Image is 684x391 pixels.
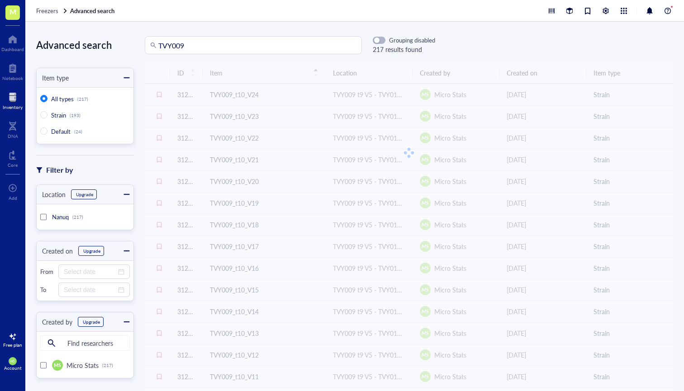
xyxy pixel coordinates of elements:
[64,267,116,277] input: Select date
[64,285,116,295] input: Select date
[8,133,18,139] div: DNA
[51,127,71,136] span: Default
[9,6,16,17] span: M
[51,94,74,103] span: All types
[36,7,68,15] a: Freezers
[66,361,99,370] span: Micro Stats
[40,286,55,294] div: To
[37,246,73,256] div: Created on
[83,248,100,254] div: Upgrade
[52,212,69,221] span: Nanuq
[36,6,58,15] span: Freezers
[4,365,22,371] div: Account
[70,113,81,118] div: (193)
[2,61,23,81] a: Notebook
[40,268,55,276] div: From
[8,148,18,168] a: Core
[37,189,66,199] div: Location
[3,90,23,110] a: Inventory
[77,96,88,102] div: (217)
[37,73,69,83] div: Item type
[9,195,17,201] div: Add
[76,192,93,197] div: Upgrade
[36,36,134,53] div: Advanced search
[72,214,83,220] div: (217)
[2,75,23,81] div: Notebook
[1,47,24,52] div: Dashboard
[51,111,66,119] span: Strain
[10,359,14,363] span: MS
[37,317,72,327] div: Created by
[102,363,113,368] div: (217)
[3,342,22,348] div: Free plan
[1,32,24,52] a: Dashboard
[3,104,23,110] div: Inventory
[373,44,435,54] div: 217 results found
[8,162,18,168] div: Core
[54,362,61,369] span: MS
[8,119,18,139] a: DNA
[70,7,116,15] a: Advanced search
[83,319,100,325] div: Upgrade
[389,36,435,44] div: Grouping disabled
[46,164,73,176] div: Filter by
[74,129,82,134] div: (24)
